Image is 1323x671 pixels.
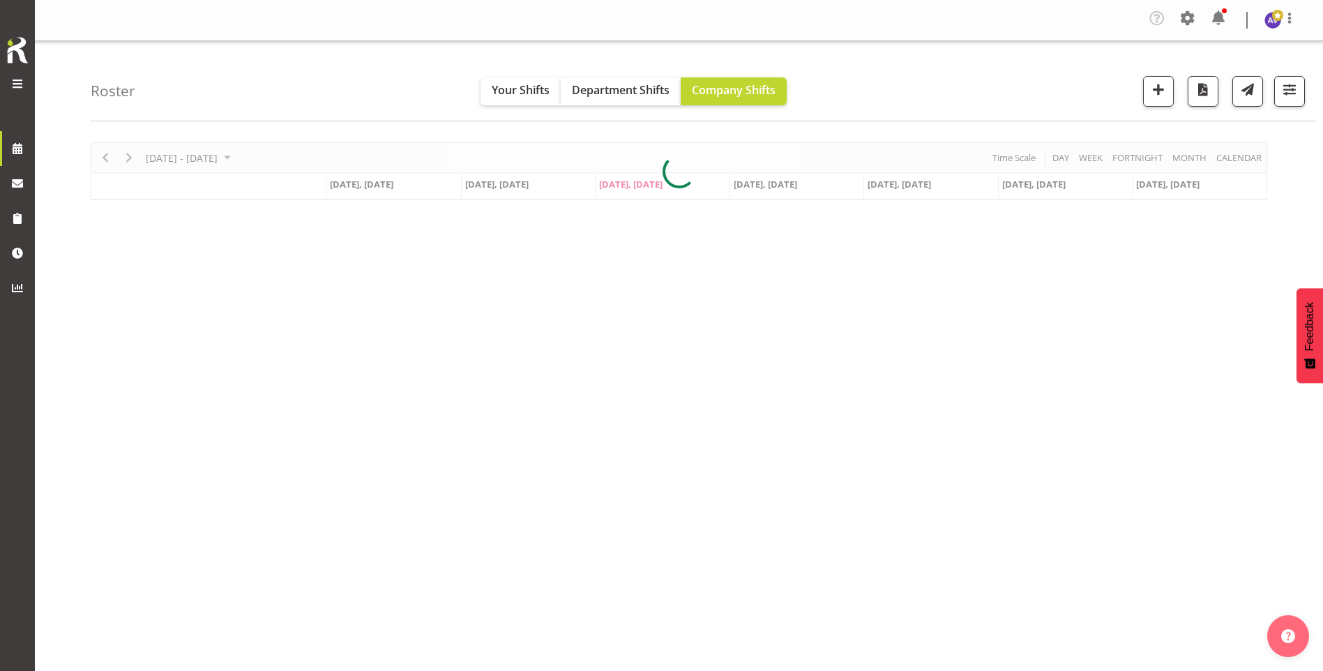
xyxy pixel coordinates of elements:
[692,82,776,98] span: Company Shifts
[481,77,561,105] button: Your Shifts
[1188,76,1218,107] button: Download a PDF of the roster according to the set date range.
[1303,302,1316,351] span: Feedback
[3,35,31,66] img: Rosterit icon logo
[492,82,550,98] span: Your Shifts
[1296,288,1323,383] button: Feedback - Show survey
[91,83,135,99] h4: Roster
[1274,76,1305,107] button: Filter Shifts
[681,77,787,105] button: Company Shifts
[561,77,681,105] button: Department Shifts
[1281,629,1295,643] img: help-xxl-2.png
[1232,76,1263,107] button: Send a list of all shifts for the selected filtered period to all rostered employees.
[572,82,670,98] span: Department Shifts
[1143,76,1174,107] button: Add a new shift
[1264,12,1281,29] img: amber-venning-slater11903.jpg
